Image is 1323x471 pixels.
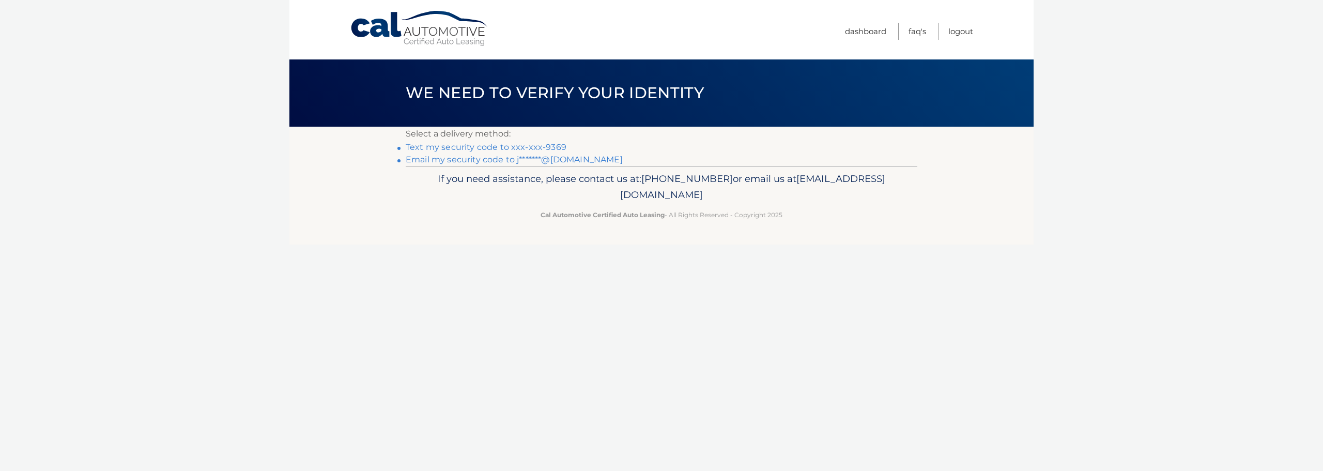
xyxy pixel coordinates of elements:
[406,83,704,102] span: We need to verify your identity
[641,173,733,185] span: [PHONE_NUMBER]
[412,209,911,220] p: - All Rights Reserved - Copyright 2025
[412,171,911,204] p: If you need assistance, please contact us at: or email us at
[406,142,566,152] a: Text my security code to xxx-xxx-9369
[909,23,926,40] a: FAQ's
[948,23,973,40] a: Logout
[406,155,623,164] a: Email my security code to j*******@[DOMAIN_NAME]
[350,10,489,47] a: Cal Automotive
[845,23,886,40] a: Dashboard
[406,127,917,141] p: Select a delivery method:
[541,211,665,219] strong: Cal Automotive Certified Auto Leasing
